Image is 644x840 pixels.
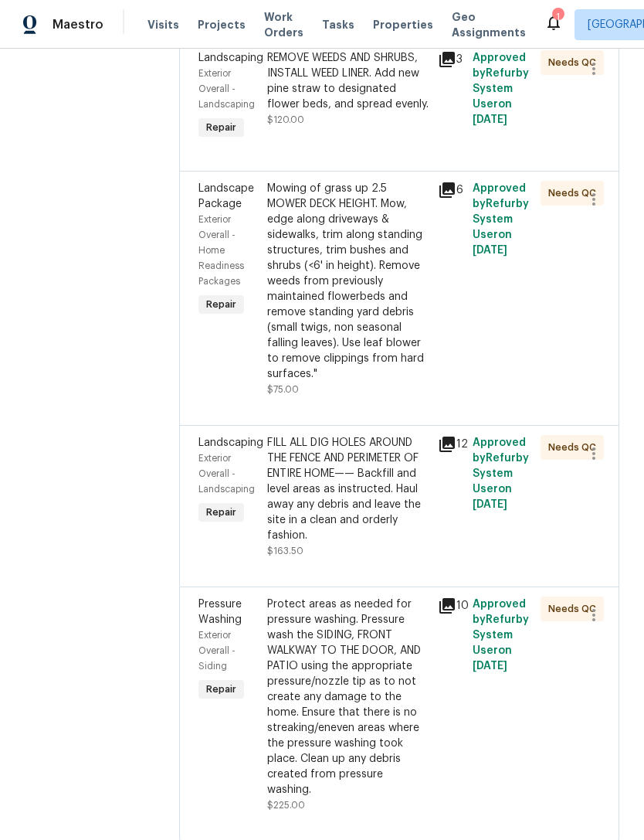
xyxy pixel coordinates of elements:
span: Geo Assignments [452,9,526,40]
span: Needs QC [548,185,602,201]
span: Landscaping [198,437,263,448]
span: Pressure Washing [198,599,242,625]
span: $163.50 [267,546,303,556]
div: 6 [438,181,463,199]
span: $225.00 [267,801,305,810]
span: Exterior Overall - Landscaping [198,69,255,109]
span: Approved by Refurby System User on [473,437,529,510]
span: Needs QC [548,55,602,70]
span: Exterior Overall - Landscaping [198,454,255,494]
div: 12 [438,435,463,454]
span: Maestro [53,17,103,32]
span: [DATE] [473,499,507,510]
div: 3 [438,50,463,69]
span: Approved by Refurby System User on [473,183,529,256]
span: Landscaping [198,53,263,63]
span: Needs QC [548,440,602,455]
span: Tasks [322,19,354,30]
div: 1 [552,9,563,25]
span: Repair [200,120,242,135]
span: Exterior Overall - Siding [198,631,236,671]
span: $75.00 [267,385,299,394]
span: Projects [198,17,246,32]
span: Repair [200,297,242,312]
span: Exterior Overall - Home Readiness Packages [198,215,244,286]
div: 10 [438,597,463,615]
div: REMOVE WEEDS AND SHRUBS, INSTALL WEED LINER. Add new pine straw to designated flower beds, and sp... [267,50,429,112]
span: Properties [373,17,433,32]
span: Visits [147,17,179,32]
span: Landscape Package [198,183,254,209]
div: FILL ALL DIG HOLES AROUND THE FENCE AND PERIMETER OF ENTIRE HOME—— Backfill and level areas as in... [267,435,429,543]
span: Approved by Refurby System User on [473,599,529,672]
span: Work Orders [264,9,303,40]
div: Protect areas as needed for pressure washing. Pressure wash the SIDING, FRONT WALKWAY TO THE DOOR... [267,597,429,797]
span: [DATE] [473,114,507,125]
span: Approved by Refurby System User on [473,53,529,125]
span: $120.00 [267,115,304,124]
div: Mowing of grass up 2.5 MOWER DECK HEIGHT. Mow, edge along driveways & sidewalks, trim along stand... [267,181,429,382]
span: Repair [200,682,242,697]
span: [DATE] [473,245,507,256]
span: [DATE] [473,661,507,672]
span: Needs QC [548,601,602,617]
span: Repair [200,505,242,520]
